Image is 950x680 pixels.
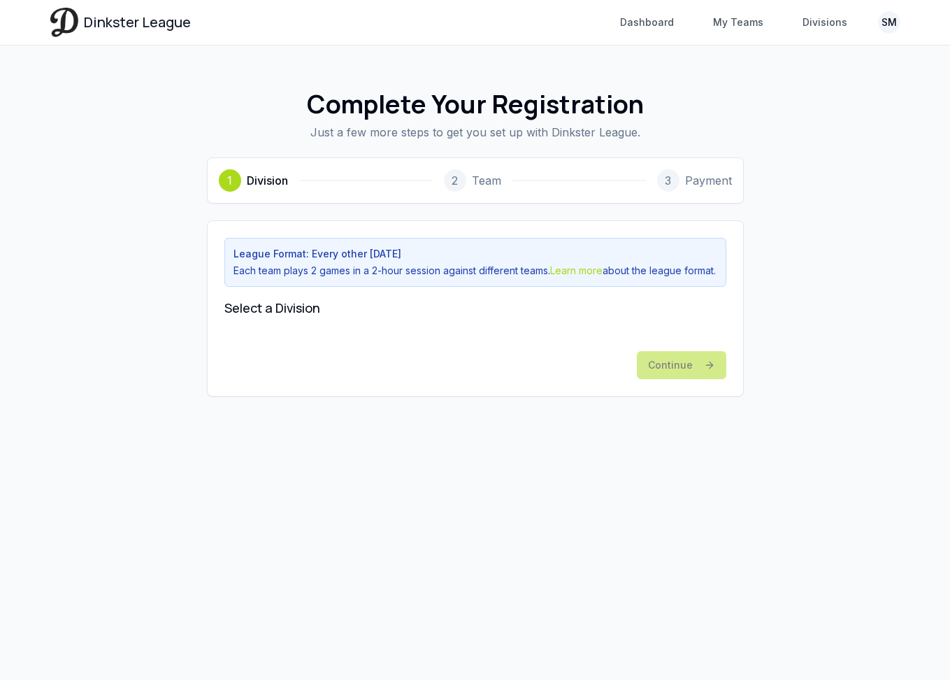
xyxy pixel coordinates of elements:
div: 3 [657,169,679,192]
p: League Format: Every other [DATE] [233,247,717,261]
a: Learn more [550,264,603,276]
a: Dashboard [612,10,682,35]
span: Dinkster League [84,13,191,32]
a: Divisions [794,10,856,35]
h3: Select a Division [224,298,726,318]
img: Dinkster [50,8,78,36]
button: SM [878,11,900,34]
a: My Teams [705,10,772,35]
p: Each team plays 2 games in a 2-hour session against different teams. about the league format. [233,264,717,278]
span: Division [247,172,288,189]
span: Payment [685,172,732,189]
p: Just a few more steps to get you set up with Dinkster League. [73,124,878,141]
div: 1 [219,169,241,192]
a: Dinkster League [50,8,191,36]
span: Team [472,172,501,189]
div: 2 [444,169,466,192]
h1: Complete Your Registration [73,90,878,118]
